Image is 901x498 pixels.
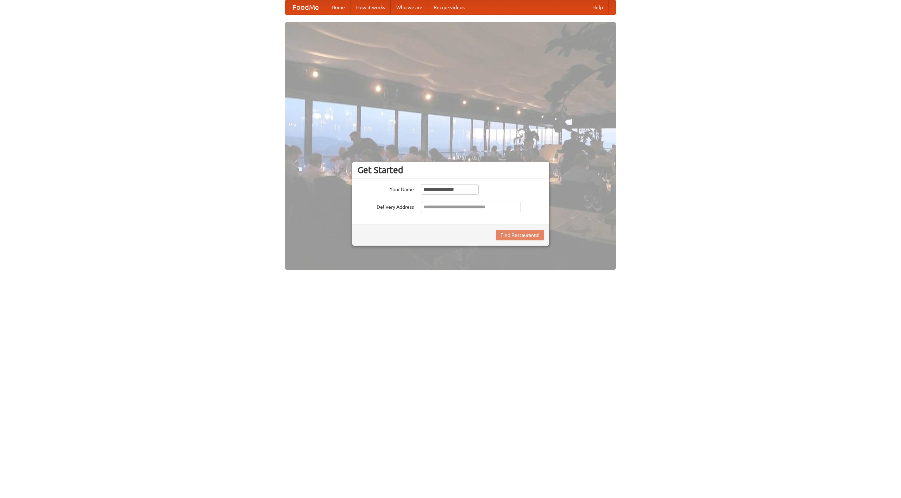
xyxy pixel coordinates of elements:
a: FoodMe [285,0,326,14]
label: Your Name [358,184,414,193]
a: Recipe videos [428,0,470,14]
a: Help [587,0,609,14]
h3: Get Started [358,165,544,175]
label: Delivery Address [358,202,414,210]
a: How it works [351,0,391,14]
a: Who we are [391,0,428,14]
a: Home [326,0,351,14]
button: Find Restaurants! [496,230,544,240]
